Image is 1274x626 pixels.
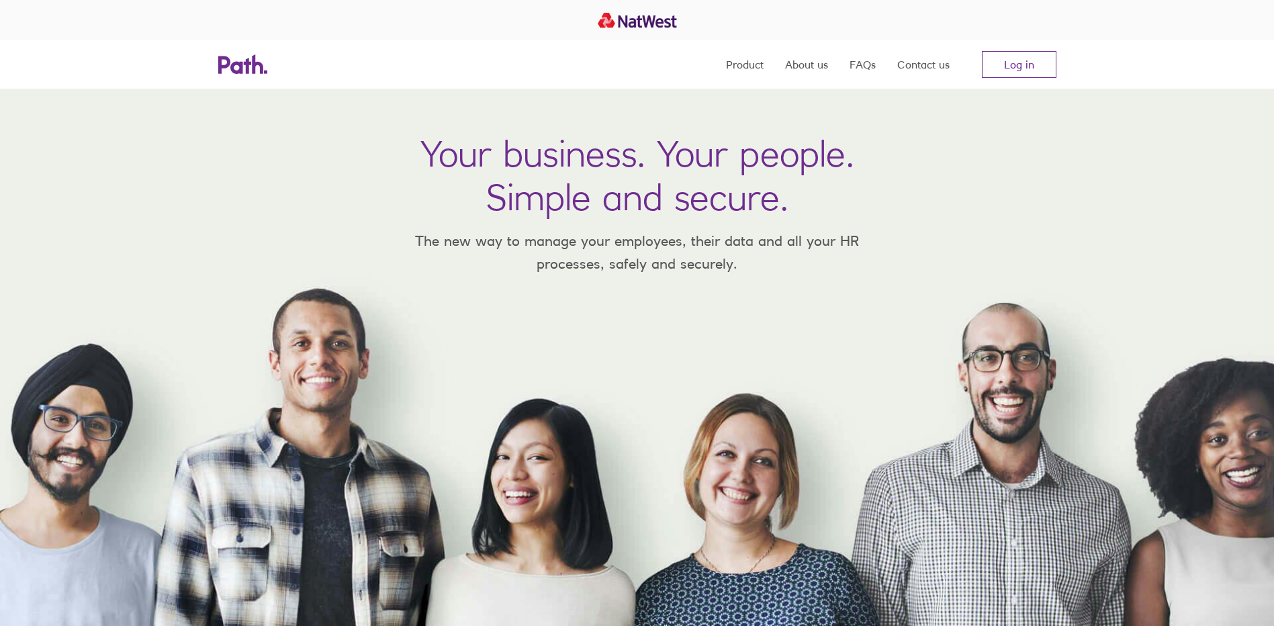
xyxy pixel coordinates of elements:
p: The new way to manage your employees, their data and all your HR processes, safely and securely. [396,230,879,275]
a: About us [785,40,828,89]
a: Product [726,40,764,89]
a: FAQs [850,40,876,89]
h1: Your business. Your people. Simple and secure. [420,132,854,219]
a: Contact us [897,40,950,89]
a: Log in [982,51,1056,78]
